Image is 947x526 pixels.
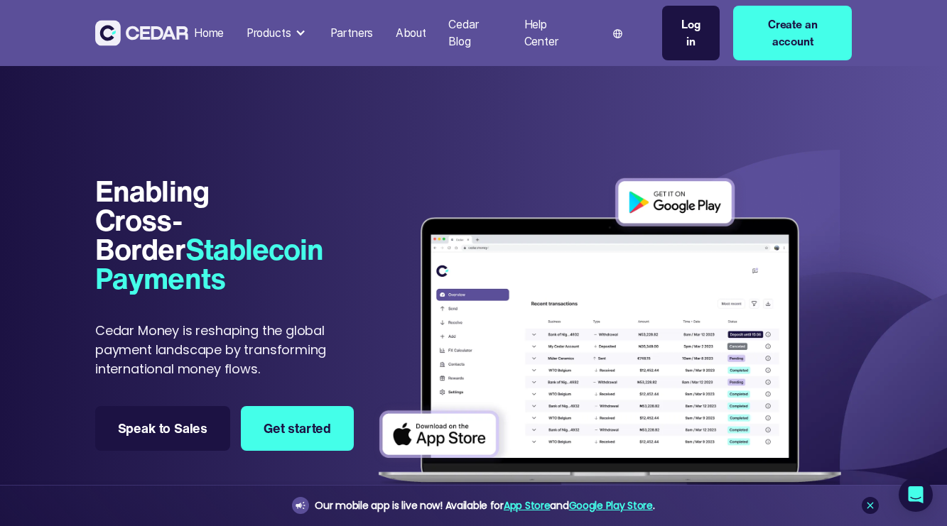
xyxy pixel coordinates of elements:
[95,176,259,292] h1: Enabling Cross-Border
[325,18,379,49] a: Partners
[95,406,230,451] a: Speak to Sales
[330,25,374,42] div: Partners
[524,16,582,50] div: Help Center
[613,29,622,38] img: world icon
[194,25,224,42] div: Home
[241,19,313,47] div: Products
[295,500,306,511] img: announcement
[662,6,720,60] a: Log in
[504,498,550,513] a: App Store
[443,9,507,57] a: Cedar Blog
[733,6,852,60] a: Create an account
[396,25,426,42] div: About
[676,16,706,50] div: Log in
[519,9,588,57] a: Help Center
[899,478,933,512] div: Open Intercom Messenger
[188,18,229,49] a: Home
[315,497,654,515] div: Our mobile app is live now! Available for and .
[448,16,502,50] div: Cedar Blog
[95,321,368,378] p: Cedar Money is reshaping the global payment landscape by transforming international money flows.
[241,406,353,451] a: Get started
[569,498,653,513] a: Google Play Store
[390,18,432,49] a: About
[95,227,324,300] span: Stablecoin Payments
[247,25,291,42] div: Products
